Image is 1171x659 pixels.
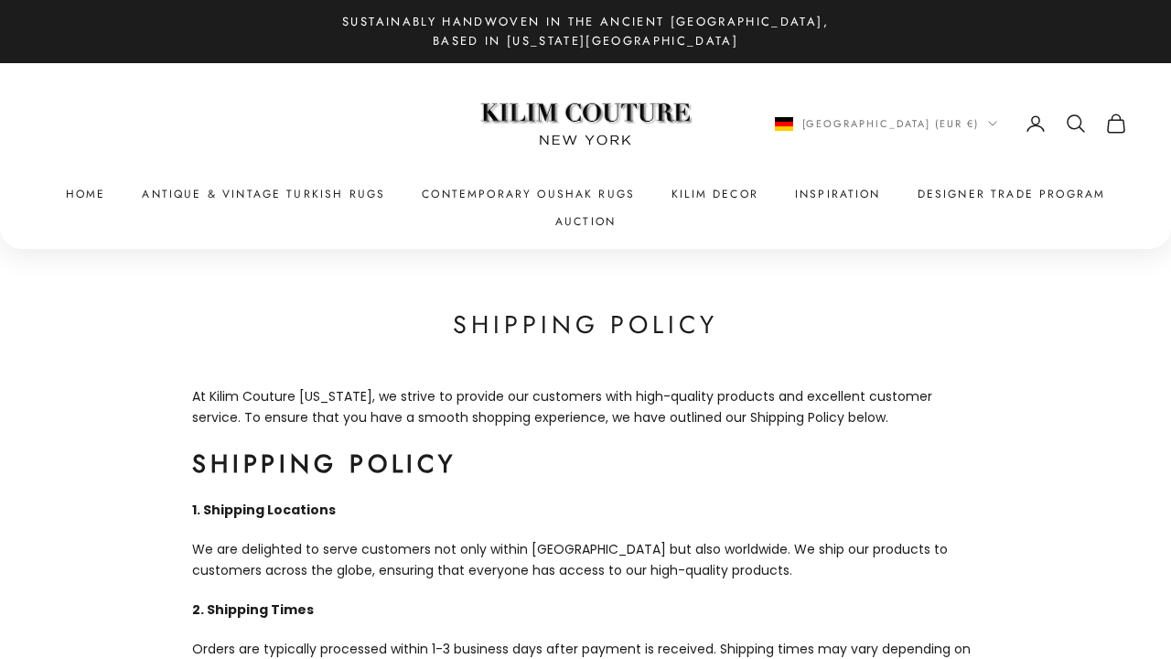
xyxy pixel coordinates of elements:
[775,117,793,131] img: Germany
[192,386,979,428] p: At Kilim Couture [US_STATE], we strive to provide our customers with high-quality products and ex...
[555,212,616,231] a: Auction
[802,115,980,132] span: [GEOGRAPHIC_DATA] (EUR €)
[44,185,1127,232] nav: Primary navigation
[66,185,106,203] a: Home
[918,185,1106,203] a: Designer Trade Program
[192,540,948,579] span: We are delighted to serve customers not only within [GEOGRAPHIC_DATA] but also worldwide. We ship...
[192,501,336,519] strong: 1. Shipping Locations
[471,81,700,167] img: Logo of Kilim Couture New York
[795,185,881,203] a: Inspiration
[142,185,385,203] a: Antique & Vintage Turkish Rugs
[192,446,457,481] strong: Shipping Policy
[192,600,314,619] strong: 2. Shipping Times
[422,185,635,203] a: Contemporary Oushak Rugs
[192,308,979,342] h1: Shipping policy
[329,12,842,51] p: Sustainably Handwoven in the Ancient [GEOGRAPHIC_DATA], Based in [US_STATE][GEOGRAPHIC_DATA]
[775,115,998,132] button: Change country or currency
[671,185,758,203] summary: Kilim Decor
[775,113,1128,135] nav: Secondary navigation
